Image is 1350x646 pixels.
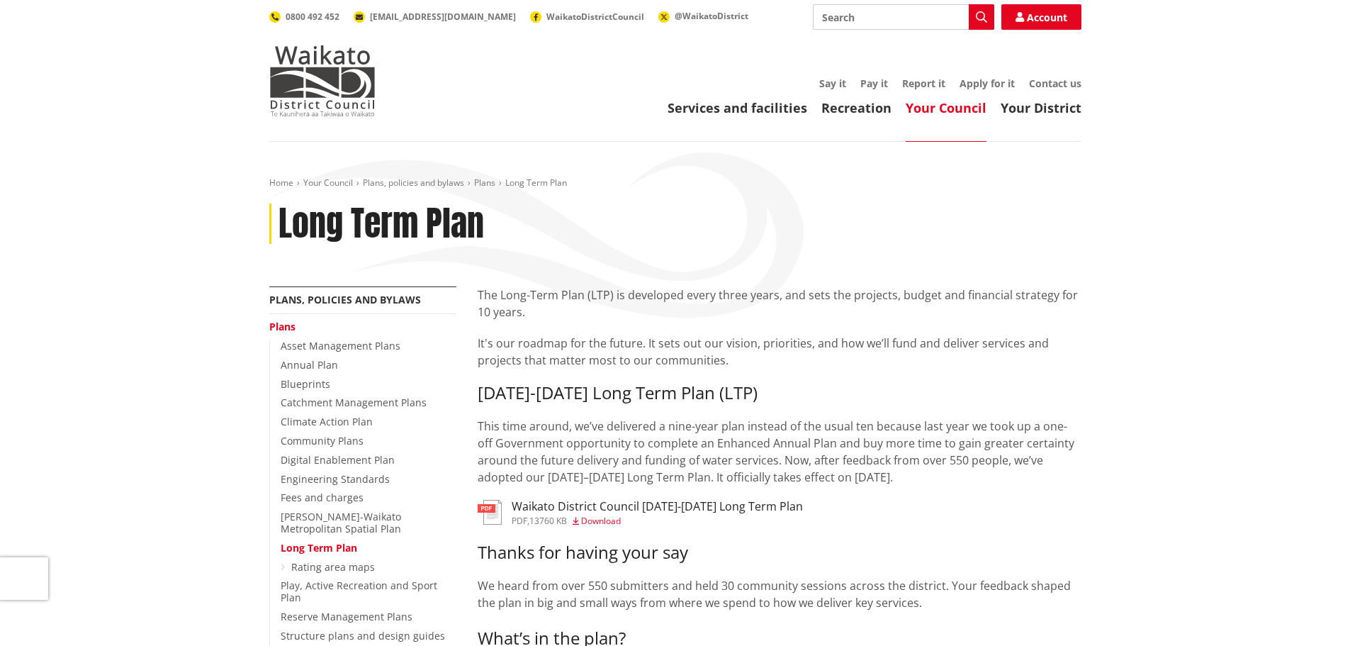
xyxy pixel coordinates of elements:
a: Your Council [906,99,986,116]
span: We heard from over 550 submitters and held 30 community sessions across the district. Your feedba... [478,578,1071,611]
a: Account [1001,4,1081,30]
a: Climate Action Plan [281,415,373,428]
nav: breadcrumb [269,177,1081,189]
span: [EMAIL_ADDRESS][DOMAIN_NAME] [370,11,516,23]
a: Report it [902,77,945,90]
a: Blueprints [281,377,330,391]
a: Community Plans [281,434,364,447]
a: Contact us [1029,77,1081,90]
span: WaikatoDistrictCouncil [546,11,644,23]
img: document-pdf.svg [478,500,502,525]
div: , [512,517,803,525]
p: The Long-Term Plan (LTP) is developed every three years, and sets the projects, budget and financ... [478,286,1081,321]
input: Search input [813,4,994,30]
p: It's our roadmap for the future. It sets out our vision, priorities, and how we’ll fund and deliv... [478,335,1081,369]
a: Annual Plan [281,358,338,372]
a: Services and facilities [668,99,807,116]
a: Plans [269,320,296,333]
a: Plans [474,177,495,189]
h3: Waikato District Council [DATE]-[DATE] Long Term Plan [512,500,803,513]
a: Plans, policies and bylaws [269,293,421,306]
span: pdf [512,515,527,527]
span: @WaikatoDistrict [675,10,748,22]
h1: Long Term Plan [279,204,484,245]
a: Structure plans and design guides [281,629,445,642]
a: WaikatoDistrictCouncil [530,11,644,23]
a: Rating area maps [291,560,375,574]
a: @WaikatoDistrict [658,10,748,22]
a: Plans, policies and bylaws [363,177,464,189]
a: Apply for it [960,77,1015,90]
h3: [DATE]-[DATE] Long Term Plan (LTP) [478,383,1081,403]
a: [EMAIL_ADDRESS][DOMAIN_NAME] [354,11,516,23]
a: Say it [819,77,846,90]
a: Asset Management Plans [281,339,400,352]
h3: Thanks for having your say [478,542,1081,563]
span: 13760 KB [529,515,567,527]
a: Fees and charges [281,491,364,504]
a: Home [269,177,293,189]
p: This time around, we’ve delivered a nine-year plan instead of the usual ten because last year we ... [478,418,1081,486]
a: Waikato District Council [DATE]-[DATE] Long Term Plan pdf,13760 KB Download [478,500,803,525]
img: Waikato District Council - Te Kaunihera aa Takiwaa o Waikato [269,45,376,116]
a: Digital Enablement Plan [281,453,395,467]
span: Long Term Plan [505,177,567,189]
a: Your District [1001,99,1081,116]
span: 0800 492 452 [286,11,339,23]
a: Reserve Management Plans [281,610,412,623]
a: Your Council [303,177,353,189]
a: Pay it [860,77,888,90]
a: Long Term Plan [281,541,357,555]
a: [PERSON_NAME]-Waikato Metropolitan Spatial Plan [281,510,401,535]
span: Download [581,515,621,527]
a: Play, Active Recreation and Sport Plan [281,579,437,604]
a: Recreation [821,99,891,116]
a: Engineering Standards [281,472,390,486]
a: Catchment Management Plans [281,396,427,409]
a: 0800 492 452 [269,11,339,23]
